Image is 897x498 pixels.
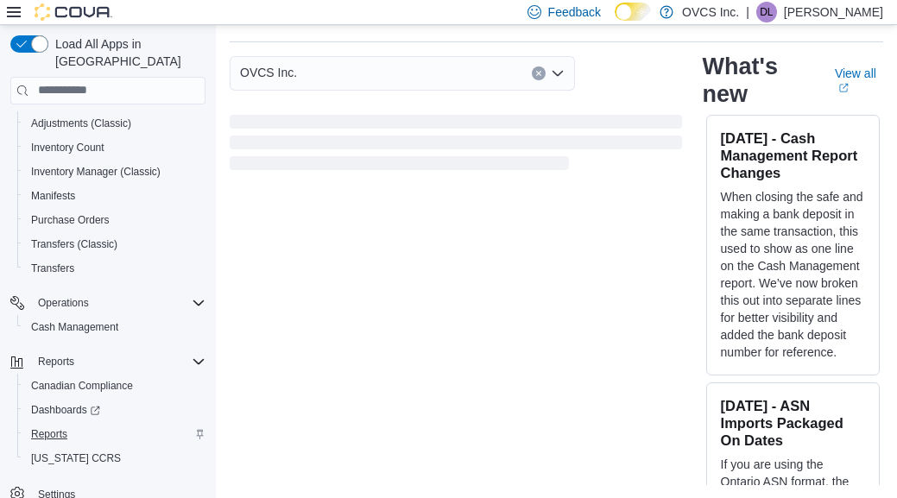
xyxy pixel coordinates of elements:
[24,137,111,158] a: Inventory Count
[746,2,749,22] p: |
[31,351,205,372] span: Reports
[31,293,96,313] button: Operations
[31,351,81,372] button: Reports
[784,2,883,22] p: [PERSON_NAME]
[48,35,205,70] span: Load All Apps in [GEOGRAPHIC_DATA]
[721,188,865,361] p: When closing the safe and making a bank deposit in the same transaction, this used to show as one...
[17,422,212,446] button: Reports
[24,448,128,469] a: [US_STATE] CCRS
[532,66,546,80] button: Clear input
[17,446,212,470] button: [US_STATE] CCRS
[31,117,131,130] span: Adjustments (Classic)
[24,375,205,396] span: Canadian Compliance
[24,210,205,230] span: Purchase Orders
[721,397,865,449] h3: [DATE] - ASN Imports Packaged On Dates
[17,398,212,422] a: Dashboards
[35,3,112,21] img: Cova
[756,2,777,22] div: Donna Labelle
[24,137,205,158] span: Inventory Count
[31,165,161,179] span: Inventory Manager (Classic)
[24,234,205,255] span: Transfers (Classic)
[835,66,883,94] a: View allExternal link
[38,296,89,310] span: Operations
[24,186,205,206] span: Manifests
[31,379,133,393] span: Canadian Compliance
[31,189,75,203] span: Manifests
[24,210,117,230] a: Purchase Orders
[17,160,212,184] button: Inventory Manager (Classic)
[615,3,651,21] input: Dark Mode
[31,262,74,275] span: Transfers
[24,161,205,182] span: Inventory Manager (Classic)
[24,258,81,279] a: Transfers
[838,83,849,93] svg: External link
[31,403,100,417] span: Dashboards
[24,113,138,134] a: Adjustments (Classic)
[24,113,205,134] span: Adjustments (Classic)
[682,2,739,22] p: OVCS Inc.
[17,315,212,339] button: Cash Management
[24,258,205,279] span: Transfers
[17,232,212,256] button: Transfers (Classic)
[3,350,212,374] button: Reports
[721,129,865,181] h3: [DATE] - Cash Management Report Changes
[24,424,74,444] a: Reports
[24,400,107,420] a: Dashboards
[615,21,616,22] span: Dark Mode
[31,427,67,441] span: Reports
[24,234,124,255] a: Transfers (Classic)
[240,62,297,83] span: OVCS Inc.
[31,451,121,465] span: [US_STATE] CCRS
[760,2,773,22] span: DL
[17,374,212,398] button: Canadian Compliance
[24,400,205,420] span: Dashboards
[17,184,212,208] button: Manifests
[31,141,104,154] span: Inventory Count
[24,448,205,469] span: Washington CCRS
[24,186,82,206] a: Manifests
[31,213,110,227] span: Purchase Orders
[3,291,212,315] button: Operations
[24,161,167,182] a: Inventory Manager (Classic)
[17,136,212,160] button: Inventory Count
[31,237,117,251] span: Transfers (Classic)
[551,66,565,80] button: Open list of options
[31,320,118,334] span: Cash Management
[24,375,140,396] a: Canadian Compliance
[548,3,601,21] span: Feedback
[17,208,212,232] button: Purchase Orders
[24,424,205,444] span: Reports
[24,317,205,337] span: Cash Management
[38,355,74,369] span: Reports
[17,256,212,281] button: Transfers
[24,317,125,337] a: Cash Management
[230,118,682,173] span: Loading
[703,53,814,108] h2: What's new
[31,293,205,313] span: Operations
[17,111,212,136] button: Adjustments (Classic)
